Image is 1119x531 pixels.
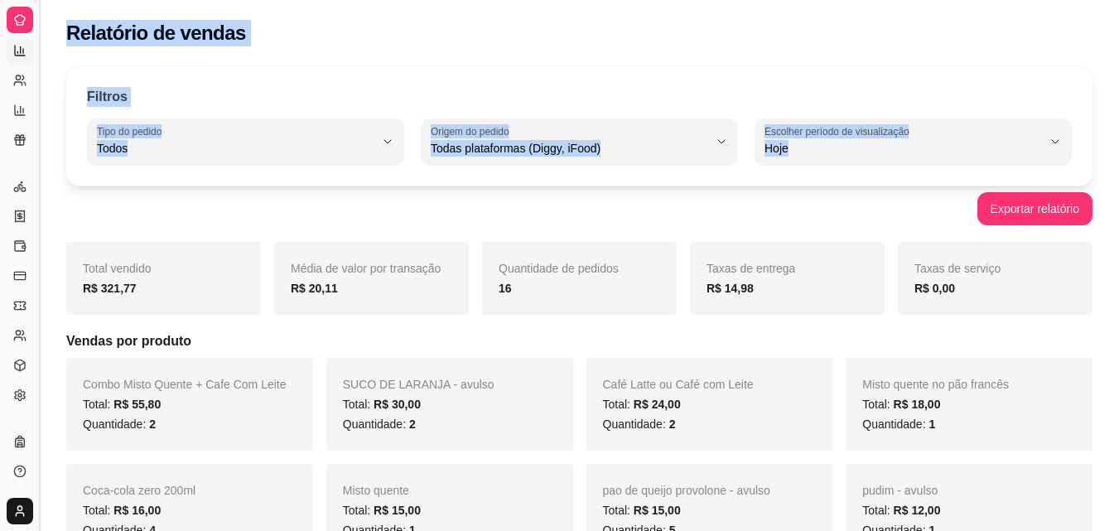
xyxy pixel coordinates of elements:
span: Total: [603,398,681,411]
span: Quantidade: [603,418,676,431]
span: Total vendido [83,262,152,275]
span: R$ 24,00 [634,398,681,411]
span: Total: [603,504,681,517]
span: Total: [862,504,940,517]
button: Escolher período de visualizaçãoHoje [755,118,1072,165]
span: pao de queijo provolone - avulso [603,484,770,497]
span: Total: [343,504,421,517]
label: Escolher período de visualização [764,124,914,138]
span: Total: [83,504,161,517]
span: Hoje [764,140,1042,157]
span: R$ 15,00 [374,504,421,517]
span: R$ 15,00 [634,504,681,517]
span: R$ 55,80 [113,398,161,411]
span: Todas plataformas (Diggy, iFood) [431,140,708,157]
span: R$ 12,00 [894,504,941,517]
span: R$ 18,00 [894,398,941,411]
span: Quantidade: [862,418,935,431]
h2: Relatório de vendas [66,20,246,46]
span: R$ 16,00 [113,504,161,517]
strong: R$ 14,98 [707,282,754,295]
span: Taxas de serviço [914,262,1001,275]
span: Combo Misto Quente + Cafe Com Leite [83,378,287,391]
span: Total: [343,398,421,411]
span: Total: [862,398,940,411]
button: Exportar relatório [977,192,1092,225]
span: Média de valor por transação [291,262,441,275]
strong: 16 [499,282,512,295]
span: Coca-cola zero 200ml [83,484,195,497]
span: 2 [149,418,156,431]
span: Quantidade de pedidos [499,262,619,275]
span: Café Latte ou Café com Leite [603,378,754,391]
span: Misto quente [343,484,409,497]
span: R$ 30,00 [374,398,421,411]
label: Origem do pedido [431,124,514,138]
span: 2 [669,418,676,431]
span: pudim - avulso [862,484,938,497]
button: Origem do pedidoTodas plataformas (Diggy, iFood) [421,118,738,165]
span: Total: [83,398,161,411]
span: SUCO DE LARANJA - avulso [343,378,494,391]
span: Misto quente no pão francês [862,378,1009,391]
span: 2 [409,418,416,431]
h5: Vendas por produto [66,331,1092,351]
strong: R$ 321,77 [83,282,137,295]
strong: R$ 20,11 [291,282,338,295]
span: Todos [97,140,374,157]
label: Tipo do pedido [97,124,167,138]
span: Quantidade: [343,418,416,431]
strong: R$ 0,00 [914,282,955,295]
p: Filtros [87,87,128,107]
span: Quantidade: [83,418,156,431]
button: Tipo do pedidoTodos [87,118,404,165]
span: Taxas de entrega [707,262,795,275]
span: 1 [928,418,935,431]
